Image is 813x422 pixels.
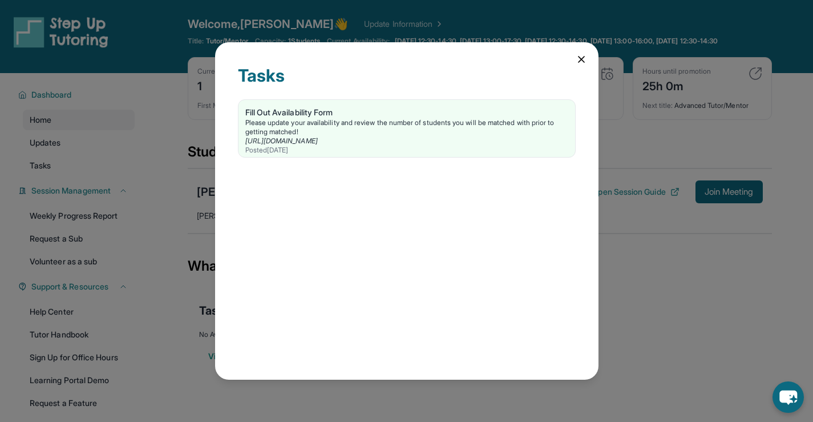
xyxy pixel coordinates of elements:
[238,100,575,157] a: Fill Out Availability FormPlease update your availability and review the number of students you w...
[772,381,804,413] button: chat-button
[245,136,318,145] a: [URL][DOMAIN_NAME]
[238,65,576,99] div: Tasks
[245,118,568,136] div: Please update your availability and review the number of students you will be matched with prior ...
[245,146,568,155] div: Posted [DATE]
[245,107,568,118] div: Fill Out Availability Form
